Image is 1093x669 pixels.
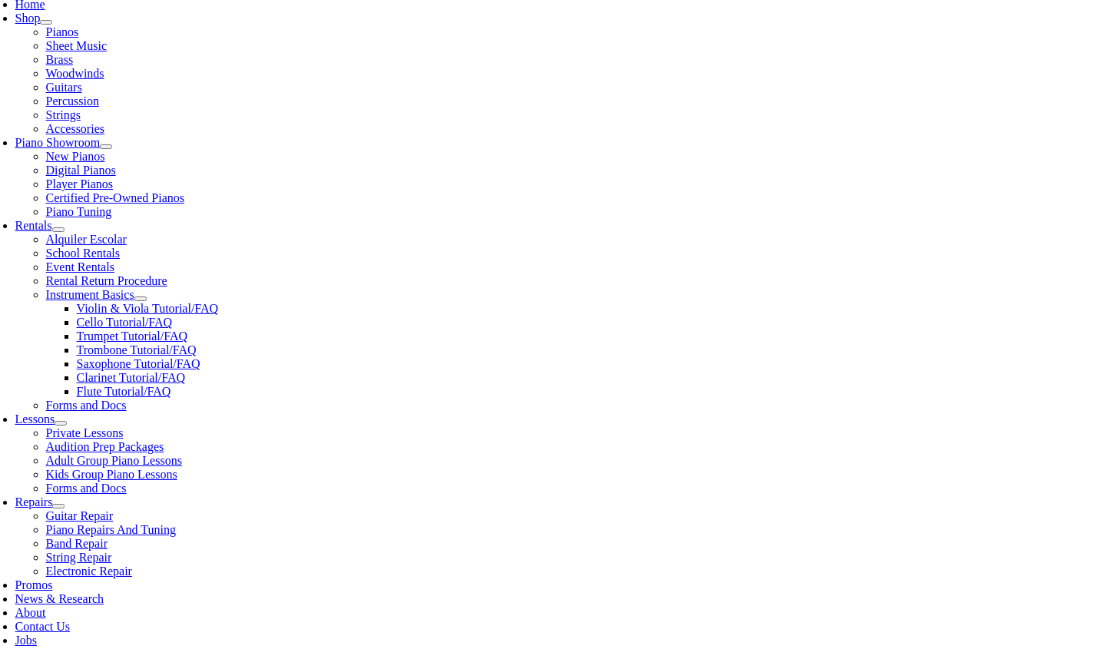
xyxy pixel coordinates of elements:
a: Piano Showroom [15,136,101,149]
a: Guitars [46,81,82,94]
a: String Repair [46,551,112,564]
a: Trumpet Tutorial/FAQ [77,330,187,343]
a: Brass [46,53,74,66]
a: Jobs [15,634,37,647]
button: Open submenu of Rentals [52,227,65,232]
a: Sheet Music [46,39,108,52]
a: Rentals [15,219,52,232]
a: About [15,606,46,619]
a: Clarinet Tutorial/FAQ [77,371,186,384]
a: Accessories [46,122,104,135]
a: Kids Group Piano Lessons [46,468,177,481]
a: Private Lessons [46,426,124,439]
a: Cello Tutorial/FAQ [77,316,173,329]
a: Player Pianos [46,177,114,190]
a: Flute Tutorial/FAQ [77,385,171,398]
a: Violin & Viola Tutorial/FAQ [77,302,219,315]
a: Digital Pianos [46,164,116,177]
a: Instrument Basics [46,288,134,301]
a: Forms and Docs [46,399,127,412]
a: Audition Prep Packages [46,440,164,453]
button: Open submenu of Instrument Basics [134,296,147,301]
a: Piano Tuning [46,205,112,218]
a: Repairs [15,495,53,508]
a: News & Research [15,592,104,605]
a: Event Rentals [46,260,114,273]
a: Woodwinds [46,67,104,80]
button: Open submenu of Lessons [55,421,67,426]
a: Percussion [46,94,99,108]
a: Strings [46,108,81,121]
a: Electronic Repair [46,565,132,578]
a: Rental Return Procedure [46,274,167,287]
a: Certified Pre-Owned Pianos [46,191,184,204]
button: Open submenu of Shop [40,20,52,25]
a: New Pianos [46,150,105,163]
a: Adult Group Piano Lessons [46,454,182,467]
a: Lessons [15,412,55,426]
a: Guitar Repair [46,509,114,522]
a: Pianos [46,25,79,38]
a: Saxophone Tutorial/FAQ [77,357,200,370]
a: School Rentals [46,247,120,260]
a: Alquiler Escolar [46,233,127,246]
a: Forms and Docs [46,482,127,495]
a: Promos [15,578,53,591]
button: Open submenu of Repairs [52,504,65,508]
a: Contact Us [15,620,71,633]
a: Trombone Tutorial/FAQ [77,343,197,356]
a: Shop [15,12,41,25]
a: Band Repair [46,537,108,550]
a: Piano Repairs And Tuning [46,523,176,536]
button: Open submenu of Piano Showroom [100,144,112,149]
